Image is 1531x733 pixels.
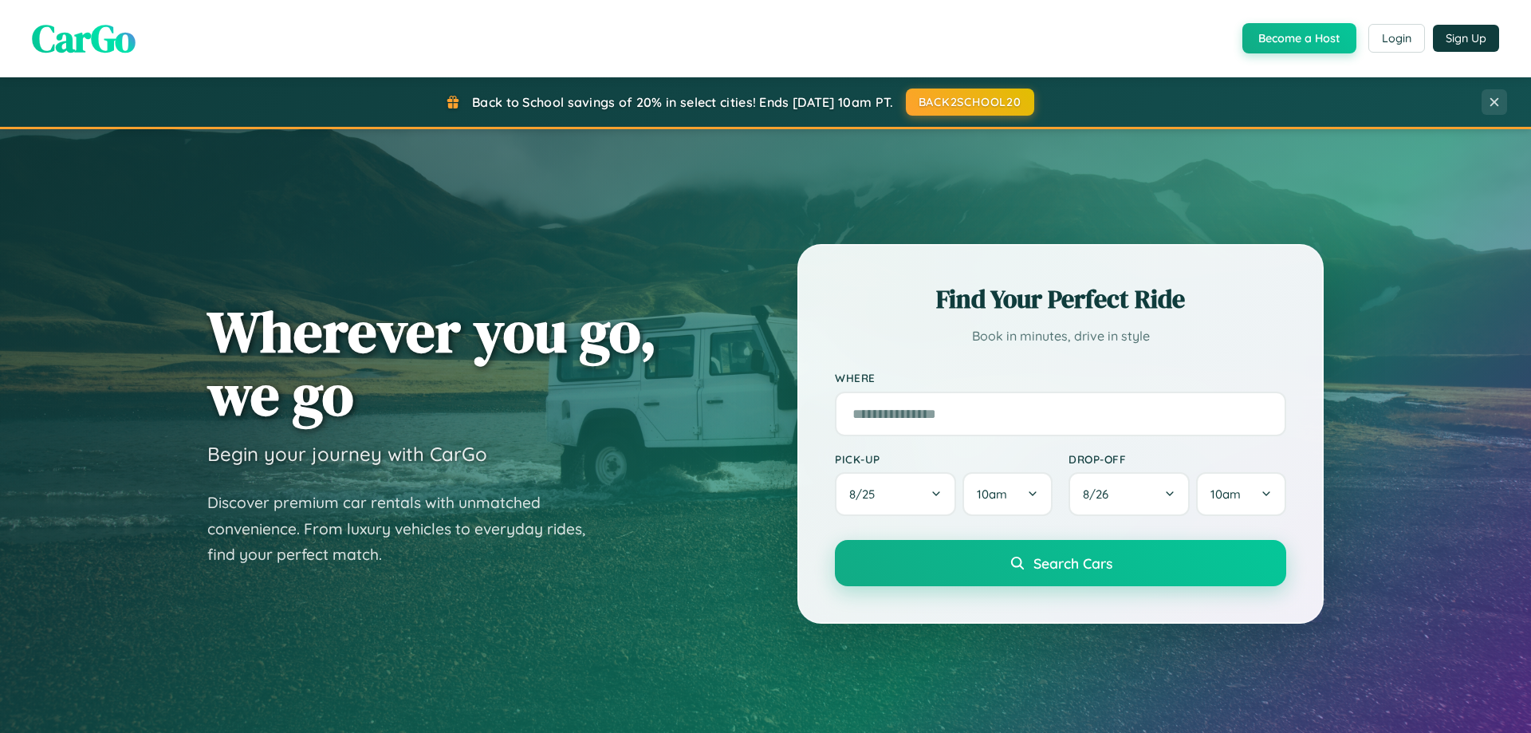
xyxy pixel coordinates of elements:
label: Where [835,372,1286,385]
button: Search Cars [835,540,1286,586]
button: 10am [962,472,1053,516]
p: Discover premium car rentals with unmatched convenience. From luxury vehicles to everyday rides, ... [207,490,606,568]
button: 10am [1196,472,1286,516]
span: 8 / 25 [849,487,883,502]
span: Search Cars [1033,554,1112,572]
button: 8/25 [835,472,956,516]
button: 8/26 [1069,472,1190,516]
span: CarGo [32,12,136,65]
p: Book in minutes, drive in style [835,325,1286,348]
button: Become a Host [1242,23,1356,53]
label: Pick-up [835,452,1053,466]
span: 10am [977,487,1007,502]
span: 8 / 26 [1083,487,1116,502]
button: BACK2SCHOOL20 [906,89,1034,116]
h1: Wherever you go, we go [207,300,657,426]
h2: Find Your Perfect Ride [835,282,1286,317]
span: 10am [1210,487,1241,502]
button: Login [1368,24,1425,53]
span: Back to School savings of 20% in select cities! Ends [DATE] 10am PT. [472,94,893,110]
label: Drop-off [1069,452,1286,466]
button: Sign Up [1433,25,1499,52]
h3: Begin your journey with CarGo [207,442,487,466]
